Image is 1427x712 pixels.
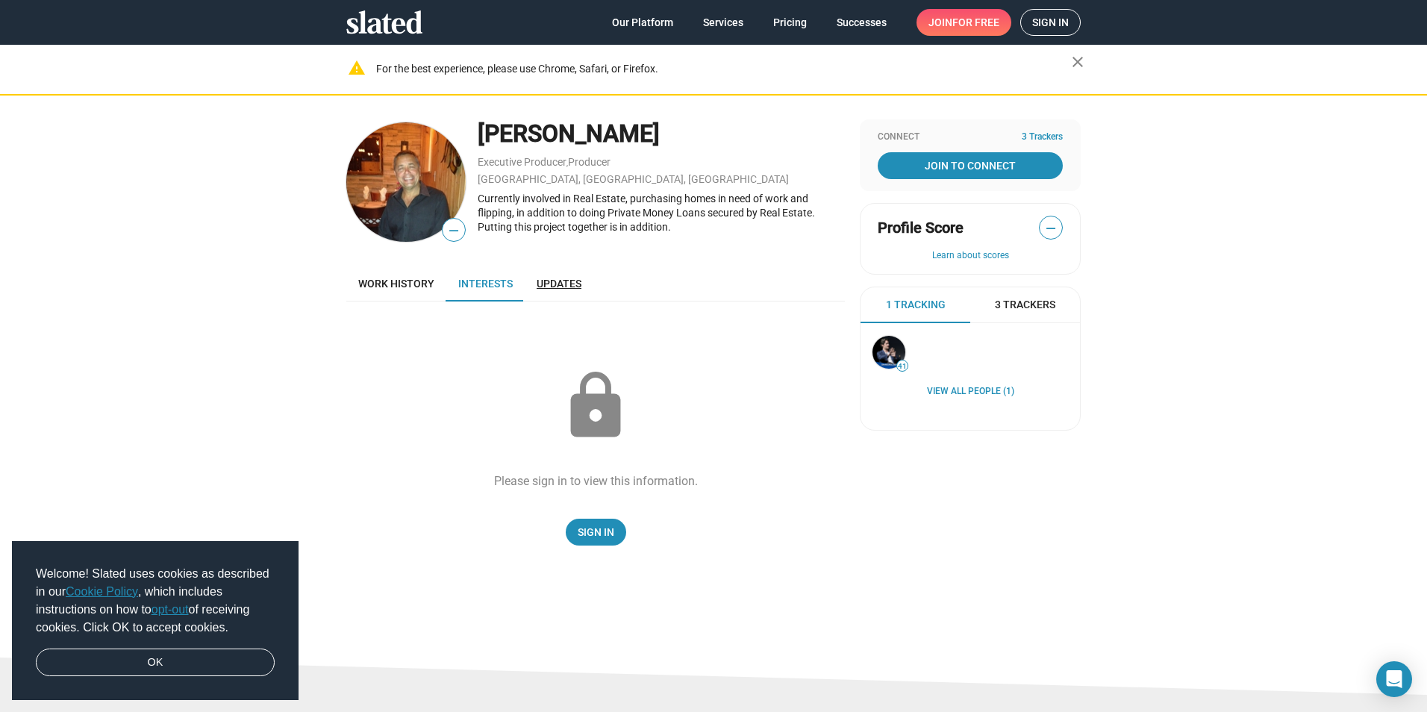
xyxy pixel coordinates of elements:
span: Sign in [1032,10,1069,35]
mat-icon: close [1069,53,1087,71]
mat-icon: warning [348,59,366,77]
span: Work history [358,278,434,290]
a: Services [691,9,755,36]
span: 41 [897,362,908,371]
span: 3 Trackers [1022,131,1063,143]
span: 3 Trackers [995,298,1055,312]
div: For the best experience, please use Chrome, Safari, or Firefox. [376,59,1072,79]
span: Profile Score [878,218,964,238]
a: [GEOGRAPHIC_DATA], [GEOGRAPHIC_DATA], [GEOGRAPHIC_DATA] [478,173,789,185]
div: Connect [878,131,1063,143]
span: Welcome! Slated uses cookies as described in our , which includes instructions on how to of recei... [36,565,275,637]
mat-icon: lock [558,369,633,443]
span: Updates [537,278,581,290]
div: Please sign in to view this information. [494,473,698,489]
div: Open Intercom Messenger [1376,661,1412,697]
a: Our Platform [600,9,685,36]
a: View all People (1) [927,386,1014,398]
button: Learn about scores [878,250,1063,262]
a: Producer [568,156,611,168]
a: Cookie Policy [66,585,138,598]
span: 1 Tracking [886,298,946,312]
span: Successes [837,9,887,36]
a: Join To Connect [878,152,1063,179]
span: Pricing [773,9,807,36]
a: Interests [446,266,525,302]
a: Work history [346,266,446,302]
span: — [443,221,465,240]
a: Joinfor free [917,9,1011,36]
a: Pricing [761,9,819,36]
span: — [1040,219,1062,238]
div: [PERSON_NAME] [478,118,845,150]
span: Services [703,9,743,36]
span: Sign In [578,519,614,546]
span: for free [952,9,999,36]
a: Successes [825,9,899,36]
span: Join To Connect [881,152,1060,179]
span: Interests [458,278,513,290]
span: Join [928,9,999,36]
img: Stephan Paternot [872,336,905,369]
span: Our Platform [612,9,673,36]
a: opt-out [152,603,189,616]
div: Currently involved in Real Estate, purchasing homes in need of work and flipping, in addition to ... [478,192,845,234]
a: Sign in [1020,9,1081,36]
a: Sign In [566,519,626,546]
a: dismiss cookie message [36,649,275,677]
a: Executive Producer [478,156,566,168]
a: Updates [525,266,593,302]
div: cookieconsent [12,541,299,701]
img: Ed Wasniowski [346,122,466,242]
span: , [566,159,568,167]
